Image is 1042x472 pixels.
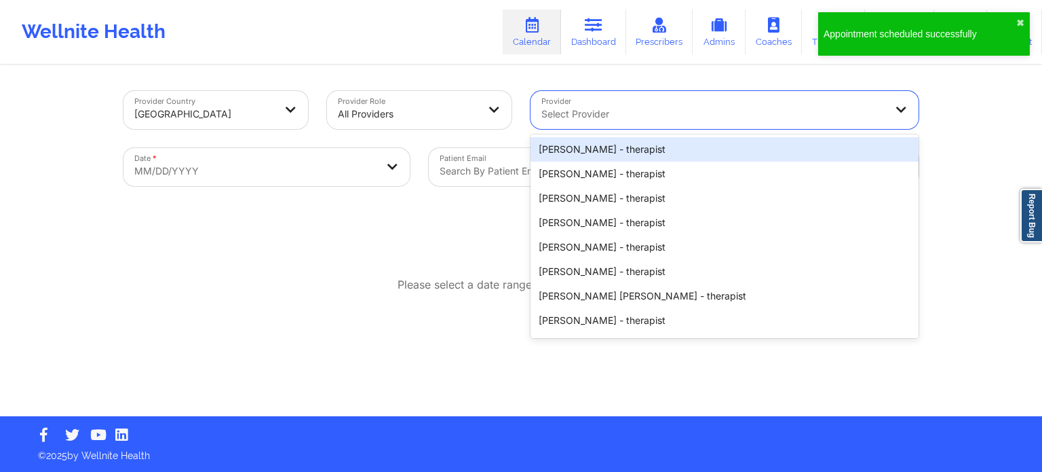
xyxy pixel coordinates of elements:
div: [PERSON_NAME] - therapist [530,308,919,333]
div: [PERSON_NAME] - therapist [530,259,919,284]
div: Appointment scheduled successfully [824,27,1016,41]
a: Report Bug [1020,189,1042,242]
div: All Providers [338,99,478,129]
p: © 2025 by Wellnite Health [28,439,1014,462]
div: [PERSON_NAME] - therapist [530,235,919,259]
button: close [1016,18,1024,29]
a: Dashboard [561,10,626,54]
p: Please select a date range to view appointments [398,277,645,293]
div: [PERSON_NAME] [PERSON_NAME] - prescriber [530,333,919,357]
div: [PERSON_NAME] - therapist [530,186,919,211]
a: Therapists [802,10,865,54]
a: Admins [693,10,746,54]
div: [GEOGRAPHIC_DATA] [134,99,274,129]
div: [PERSON_NAME] - therapist [530,162,919,186]
div: [PERSON_NAME] - therapist [530,211,919,235]
a: Coaches [746,10,802,54]
div: [PERSON_NAME] - therapist [530,137,919,162]
a: Calendar [503,10,561,54]
a: Prescribers [626,10,693,54]
div: [PERSON_NAME] [PERSON_NAME] - therapist [530,284,919,308]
